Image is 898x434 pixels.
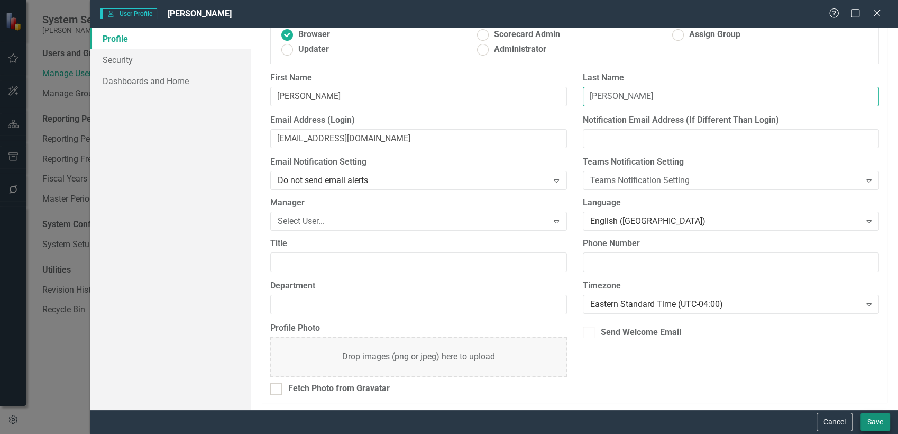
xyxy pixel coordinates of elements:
label: Last Name [583,72,879,84]
span: [PERSON_NAME] [168,8,232,19]
div: English ([GEOGRAPHIC_DATA]) [590,215,860,228]
div: Drop images (png or jpeg) here to upload [342,351,495,363]
div: Select User... [278,215,548,228]
a: Profile [90,28,252,49]
button: Cancel [817,413,853,431]
span: Browser [298,29,330,41]
div: Teams Notification Setting [590,175,860,187]
label: Timezone [583,280,879,292]
div: Eastern Standard Time (UTC-04:00) [590,298,860,310]
label: Department [270,280,566,292]
label: Teams Notification Setting [583,156,879,168]
label: Profile Photo [270,322,566,334]
label: Title [270,238,566,250]
label: Manager [270,197,566,209]
label: First Name [270,72,566,84]
span: User Profile [100,8,157,19]
span: Assign Group [689,29,740,41]
label: Email Notification Setting [270,156,566,168]
a: Dashboards and Home [90,70,252,92]
a: Security [90,49,252,70]
label: Phone Number [583,238,879,250]
span: Administrator [494,43,546,56]
label: Email Address (Login) [270,114,566,126]
label: Notification Email Address (If Different Than Login) [583,114,879,126]
span: Scorecard Admin [494,29,560,41]
button: Save [860,413,890,431]
div: Fetch Photo from Gravatar [288,383,390,395]
div: Send Welcome Email [601,327,681,339]
span: Updater [298,43,329,56]
div: Do not send email alerts [278,175,548,187]
label: Language [583,197,879,209]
